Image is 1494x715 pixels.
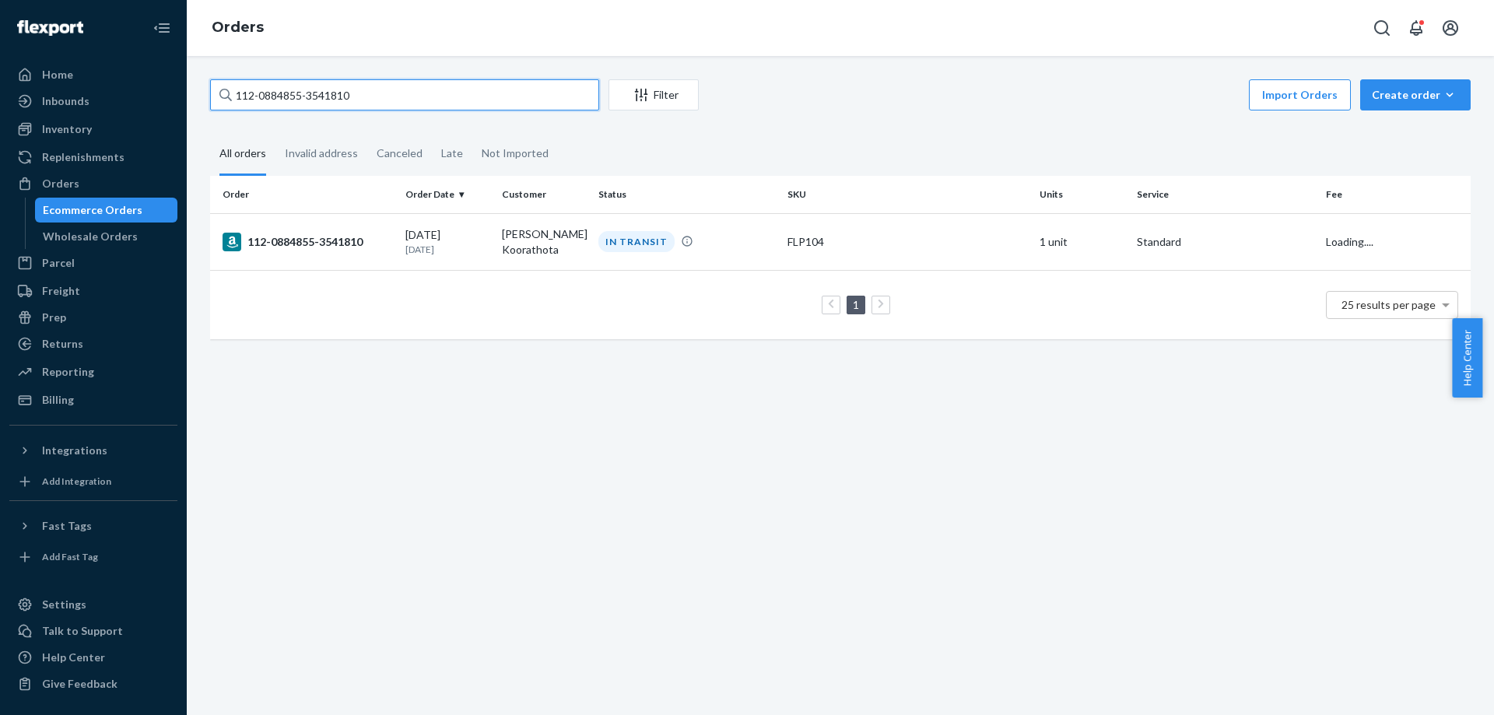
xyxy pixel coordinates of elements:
[377,133,423,173] div: Canceled
[1249,79,1351,110] button: Import Orders
[35,224,178,249] a: Wholesale Orders
[42,176,79,191] div: Orders
[219,133,266,176] div: All orders
[42,283,80,299] div: Freight
[405,227,489,256] div: [DATE]
[9,645,177,670] a: Help Center
[210,176,399,213] th: Order
[42,475,111,488] div: Add Integration
[1320,213,1471,270] td: Loading....
[787,234,1027,250] div: FLP104
[608,79,699,110] button: Filter
[850,298,862,311] a: Page 1 is your current page
[9,592,177,617] a: Settings
[42,93,89,109] div: Inbounds
[9,62,177,87] a: Home
[9,671,177,696] button: Give Feedback
[441,133,463,173] div: Late
[1137,234,1313,250] p: Standard
[223,233,393,251] div: 112-0884855-3541810
[42,518,92,534] div: Fast Tags
[210,79,599,110] input: Search orders
[199,5,276,51] ol: breadcrumbs
[9,251,177,275] a: Parcel
[1360,79,1471,110] button: Create order
[42,650,105,665] div: Help Center
[399,176,496,213] th: Order Date
[609,87,698,103] div: Filter
[9,359,177,384] a: Reporting
[1033,176,1130,213] th: Units
[1372,87,1459,103] div: Create order
[42,392,74,408] div: Billing
[42,676,117,692] div: Give Feedback
[42,310,66,325] div: Prep
[35,198,178,223] a: Ecommerce Orders
[9,513,177,538] button: Fast Tags
[482,133,549,173] div: Not Imported
[781,176,1033,213] th: SKU
[42,443,107,458] div: Integrations
[42,149,124,165] div: Replenishments
[496,213,592,270] td: [PERSON_NAME] Koorathota
[42,597,86,612] div: Settings
[212,19,264,36] a: Orders
[592,176,781,213] th: Status
[43,202,142,218] div: Ecommerce Orders
[502,188,586,201] div: Customer
[42,121,92,137] div: Inventory
[9,438,177,463] button: Integrations
[9,387,177,412] a: Billing
[1131,176,1320,213] th: Service
[9,117,177,142] a: Inventory
[1401,12,1432,44] button: Open notifications
[405,243,489,256] p: [DATE]
[9,145,177,170] a: Replenishments
[42,364,94,380] div: Reporting
[42,336,83,352] div: Returns
[17,20,83,36] img: Flexport logo
[146,12,177,44] button: Close Navigation
[9,171,177,196] a: Orders
[9,331,177,356] a: Returns
[9,545,177,570] a: Add Fast Tag
[42,67,73,82] div: Home
[42,623,123,639] div: Talk to Support
[9,619,177,643] a: Talk to Support
[43,229,138,244] div: Wholesale Orders
[1341,298,1436,311] span: 25 results per page
[42,550,98,563] div: Add Fast Tag
[9,89,177,114] a: Inbounds
[42,255,75,271] div: Parcel
[9,469,177,494] a: Add Integration
[1366,12,1398,44] button: Open Search Box
[1033,213,1130,270] td: 1 unit
[598,231,675,252] div: IN TRANSIT
[1435,12,1466,44] button: Open account menu
[1320,176,1471,213] th: Fee
[1452,318,1482,398] button: Help Center
[9,305,177,330] a: Prep
[9,279,177,303] a: Freight
[285,133,358,173] div: Invalid address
